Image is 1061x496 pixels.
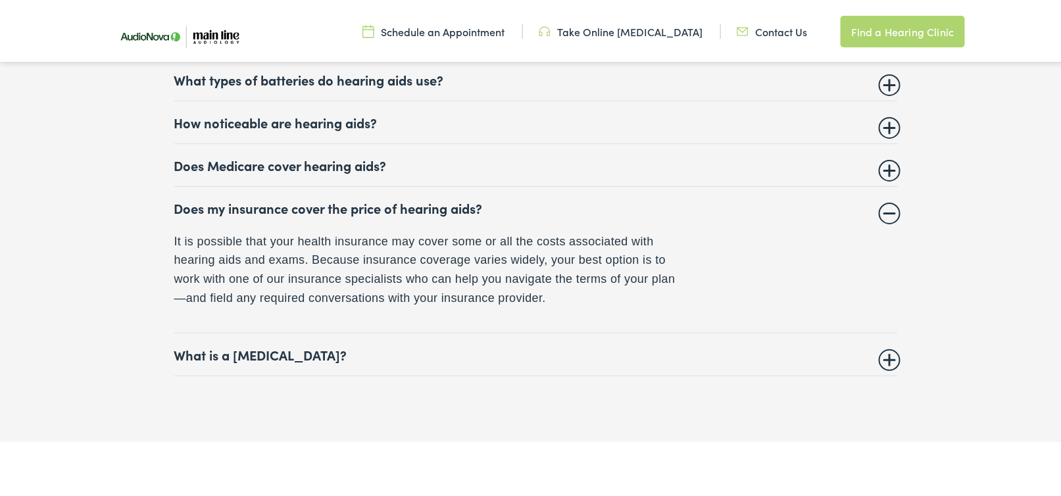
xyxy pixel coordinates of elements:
summary: Does my insurance cover the price of hearing aids? [174,197,898,213]
a: Find a Hearing Clinic [841,13,964,45]
summary: What is a [MEDICAL_DATA]? [174,344,898,360]
img: utility icon [362,22,374,36]
summary: Does Medicare cover hearing aids? [174,155,898,170]
img: utility icon [737,22,749,36]
a: Take Online [MEDICAL_DATA] [539,22,703,36]
img: utility icon [539,22,551,36]
summary: What types of batteries do hearing aids use? [174,69,898,85]
summary: How noticeable are hearing aids? [174,112,898,128]
p: It is possible that your health insurance may cover some or all the costs associated with hearing... [174,230,681,305]
a: Contact Us [737,22,807,36]
a: Schedule an Appointment [362,22,505,36]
